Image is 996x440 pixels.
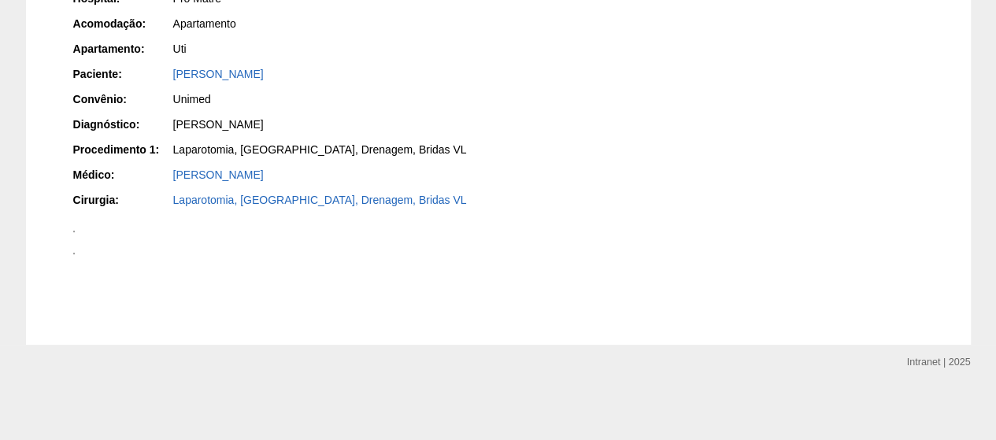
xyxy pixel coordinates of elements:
[73,116,172,132] div: Diagnóstico:
[73,91,172,107] div: Convênio:
[73,192,172,208] div: Cirurgia:
[73,142,172,157] div: Procedimento 1:
[173,41,487,57] div: Uti
[173,68,264,80] a: [PERSON_NAME]
[173,116,487,132] div: [PERSON_NAME]
[73,167,172,183] div: Médico:
[73,66,172,82] div: Paciente:
[173,16,487,31] div: Apartamento
[173,168,264,181] a: [PERSON_NAME]
[907,354,971,370] div: Intranet | 2025
[73,41,172,57] div: Apartamento:
[173,91,487,107] div: Unimed
[73,16,172,31] div: Acomodação:
[173,142,487,157] div: Laparotomia, [GEOGRAPHIC_DATA], Drenagem, Bridas VL
[173,194,467,206] a: Laparotomia, [GEOGRAPHIC_DATA], Drenagem, Bridas VL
